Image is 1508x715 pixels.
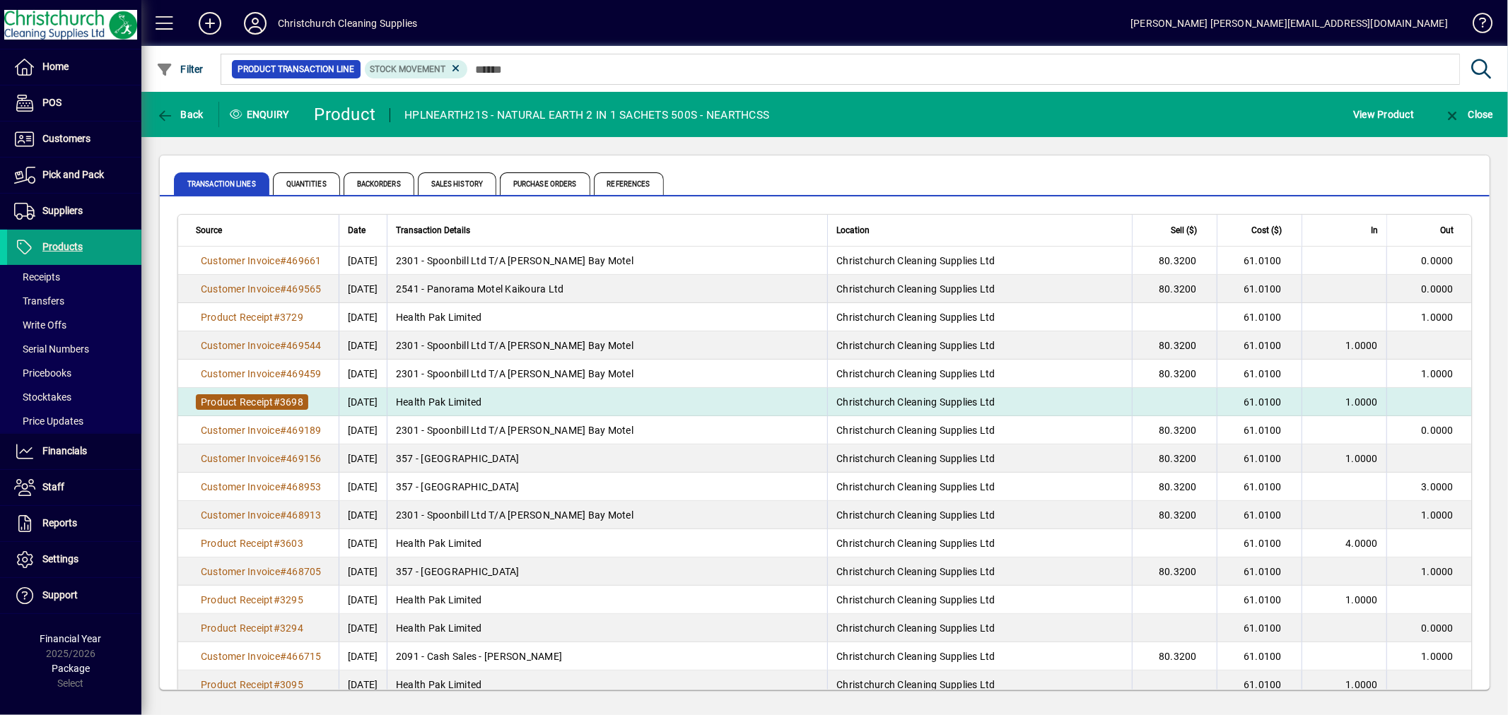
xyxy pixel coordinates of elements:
span: Christchurch Cleaning Supplies Ltd [836,538,995,549]
td: 61.0100 [1217,247,1302,275]
span: 3095 [280,679,303,690]
td: 2091 - Cash Sales - [PERSON_NAME] [387,642,827,670]
td: 80.3200 [1132,331,1217,360]
span: 3729 [280,312,303,323]
span: Customer Invoice [201,340,280,351]
span: # [274,312,280,323]
span: 468705 [286,566,322,577]
a: Write Offs [7,313,141,337]
span: Home [42,61,69,72]
td: 2301 - Spoonbill Ltd T/A [PERSON_NAME] Bay Motel [387,501,827,529]
span: 0.0000 [1422,255,1454,266]
div: Christchurch Cleaning Supplies [278,12,417,35]
span: References [594,172,664,195]
span: 3294 [280,622,303,634]
span: Christchurch Cleaning Supplies Ltd [836,368,995,379]
span: Filter [156,64,204,75]
button: Back [153,102,207,127]
span: Product Transaction Line [238,62,355,76]
span: Stock movement [370,64,446,74]
span: Back [156,109,204,120]
span: Christchurch Cleaning Supplies Ltd [836,396,995,408]
span: View Product [1353,103,1414,126]
span: # [280,566,286,577]
span: Customer Invoice [201,283,280,295]
span: Sales History [418,172,496,195]
span: Christchurch Cleaning Supplies Ltd [836,453,995,464]
button: View Product [1350,102,1418,127]
span: # [274,679,280,690]
span: Financials [42,445,87,456]
a: Receipts [7,265,141,289]
a: Customer Invoice#468953 [196,479,327,495]
a: Knowledge Base [1462,3,1490,49]
span: Christchurch Cleaning Supplies Ltd [836,622,995,634]
span: Serial Numbers [14,343,89,355]
span: Christchurch Cleaning Supplies Ltd [836,509,995,521]
span: Support [42,589,78,601]
span: 1.0000 [1346,340,1379,351]
span: 3295 [280,594,303,605]
span: 3698 [280,396,303,408]
td: 61.0100 [1217,614,1302,642]
span: Quantities [273,172,340,195]
td: 2301 - Spoonbill Ltd T/A [PERSON_NAME] Bay Motel [387,331,827,360]
span: Sell ($) [1171,223,1197,238]
span: Product Receipt [201,679,274,690]
span: 1.0000 [1346,679,1379,690]
span: # [280,509,286,521]
span: Product Receipt [201,538,274,549]
td: 61.0100 [1217,444,1302,473]
span: 468913 [286,509,322,521]
span: # [280,283,286,295]
button: Add [187,11,233,36]
span: Christchurch Cleaning Supplies Ltd [836,340,995,351]
span: Price Updates [14,415,83,427]
td: 61.0100 [1217,501,1302,529]
a: Staff [7,470,141,505]
td: 357 - [GEOGRAPHIC_DATA] [387,473,827,501]
span: Product Receipt [201,622,274,634]
td: [DATE] [339,331,387,360]
span: 468953 [286,481,322,492]
span: # [280,425,286,436]
span: # [280,453,286,464]
a: Serial Numbers [7,337,141,361]
span: Pick and Pack [42,169,104,180]
button: Close [1440,102,1497,127]
span: 469565 [286,283,322,295]
a: Customer Invoice#469189 [196,422,327,438]
span: Christchurch Cleaning Supplies Ltd [836,651,995,662]
td: [DATE] [339,670,387,699]
td: 80.3200 [1132,275,1217,303]
td: 61.0100 [1217,642,1302,670]
div: Date [348,223,378,238]
span: Christchurch Cleaning Supplies Ltd [836,255,995,266]
span: 1.0000 [1422,651,1454,662]
div: Cost ($) [1226,223,1294,238]
span: 1.0000 [1346,594,1379,605]
span: Out [1440,223,1454,238]
span: In [1371,223,1378,238]
span: 0.0000 [1422,622,1454,634]
span: Christchurch Cleaning Supplies Ltd [836,283,995,295]
a: Reports [7,506,141,541]
span: Settings [42,553,78,565]
td: 61.0100 [1217,416,1302,444]
td: [DATE] [339,444,387,473]
span: Customer Invoice [201,651,280,662]
td: 61.0100 [1217,529,1302,557]
span: 1.0000 [1422,566,1454,577]
span: 4.0000 [1346,538,1379,549]
td: 80.3200 [1132,557,1217,586]
td: [DATE] [339,247,387,275]
a: Transfers [7,289,141,313]
span: Customers [42,133,90,144]
span: Customer Invoice [201,566,280,577]
a: Product Receipt#3294 [196,620,308,636]
td: Health Pak Limited [387,388,827,416]
td: [DATE] [339,642,387,670]
span: Transfers [14,295,64,307]
span: 1.0000 [1346,396,1379,408]
span: 1.0000 [1346,453,1379,464]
